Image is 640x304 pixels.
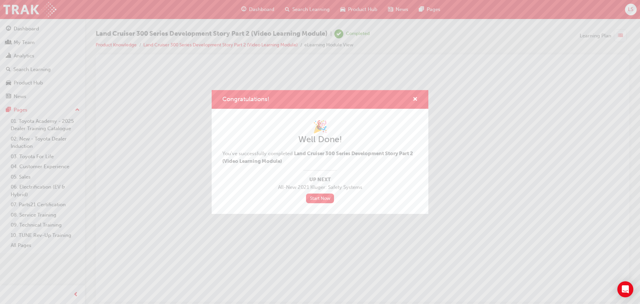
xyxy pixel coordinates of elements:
h2: Well Done! [222,134,418,145]
button: cross-icon [413,95,418,104]
span: You've successfully completed [222,150,413,164]
a: Start Now [306,194,334,203]
h1: 🎉 [222,119,418,134]
span: Up Next [222,176,418,184]
span: All-New 2021 Kluger: Safety Systems [222,184,418,191]
span: Land Cruiser 300 Series Development Story Part 2 (Video Learning Module) [222,150,413,164]
span: Congratulations! [222,95,269,103]
div: Congratulations! [212,90,428,214]
div: Open Intercom Messenger [617,281,633,297]
span: cross-icon [413,97,418,103]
